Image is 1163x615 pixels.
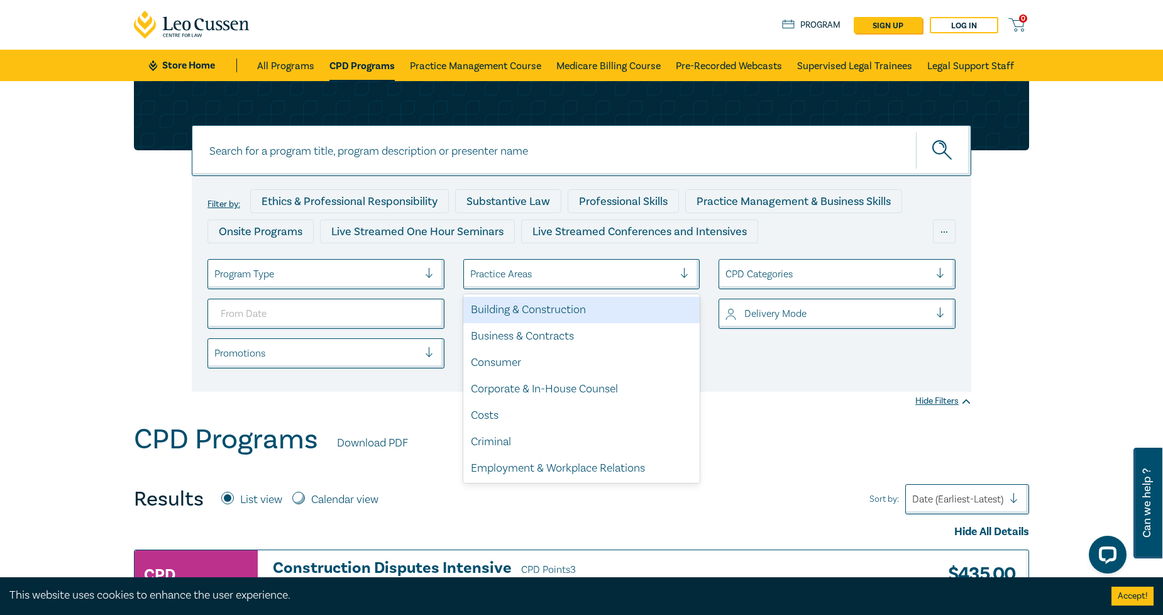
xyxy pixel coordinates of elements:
[410,50,541,81] a: Practice Management Course
[930,17,998,33] a: Log in
[912,492,915,506] input: Sort by
[250,189,449,213] div: Ethics & Professional Responsibility
[311,492,378,508] label: Calendar view
[869,492,899,506] span: Sort by:
[134,524,1029,540] div: Hide All Details
[149,58,236,72] a: Store Home
[725,307,728,321] input: select
[207,219,314,243] div: Onsite Programs
[568,189,679,213] div: Professional Skills
[521,219,758,243] div: Live Streamed Conferences and Intensives
[564,250,702,274] div: 10 CPD Point Packages
[521,563,576,576] span: CPD Points 3
[556,50,661,81] a: Medicare Billing Course
[933,219,956,243] div: ...
[134,487,204,512] h4: Results
[320,219,515,243] div: Live Streamed One Hour Seminars
[337,435,408,452] a: Download PDF
[782,18,841,32] a: Program
[463,350,700,376] div: Consumer
[207,199,240,209] label: Filter by:
[144,563,175,586] h3: CPD
[207,299,444,329] input: From Date
[257,50,314,81] a: All Programs
[463,455,700,482] div: Employment & Workplace Relations
[134,423,318,456] h1: CPD Programs
[207,250,407,274] div: Live Streamed Practical Workshops
[915,395,971,407] div: Hide Filters
[214,346,217,360] input: select
[463,429,700,455] div: Criminal
[413,250,558,274] div: Pre-Recorded Webcasts
[273,560,790,579] h3: Construction Disputes Intensive
[1079,531,1132,584] iframe: LiveChat chat widget
[192,125,971,176] input: Search for a program title, program description or presenter name
[463,323,700,350] div: Business & Contracts
[854,17,922,33] a: sign up
[1111,587,1154,606] button: Accept cookies
[455,189,561,213] div: Substantive Law
[676,50,782,81] a: Pre-Recorded Webcasts
[273,560,790,579] a: Construction Disputes Intensive CPD Points3
[329,50,395,81] a: CPD Programs
[1019,14,1027,23] span: 0
[463,402,700,429] div: Costs
[725,267,728,281] input: select
[214,267,217,281] input: select
[463,482,700,508] div: Ethics
[939,560,1015,589] h3: $ 435.00
[708,250,824,274] div: National Programs
[685,189,902,213] div: Practice Management & Business Skills
[463,297,700,323] div: Building & Construction
[463,376,700,402] div: Corporate & In-House Counsel
[470,267,473,281] input: select
[927,50,1014,81] a: Legal Support Staff
[797,50,912,81] a: Supervised Legal Trainees
[240,492,282,508] label: List view
[1141,455,1153,551] span: Can we help ?
[9,587,1093,604] div: This website uses cookies to enhance the user experience.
